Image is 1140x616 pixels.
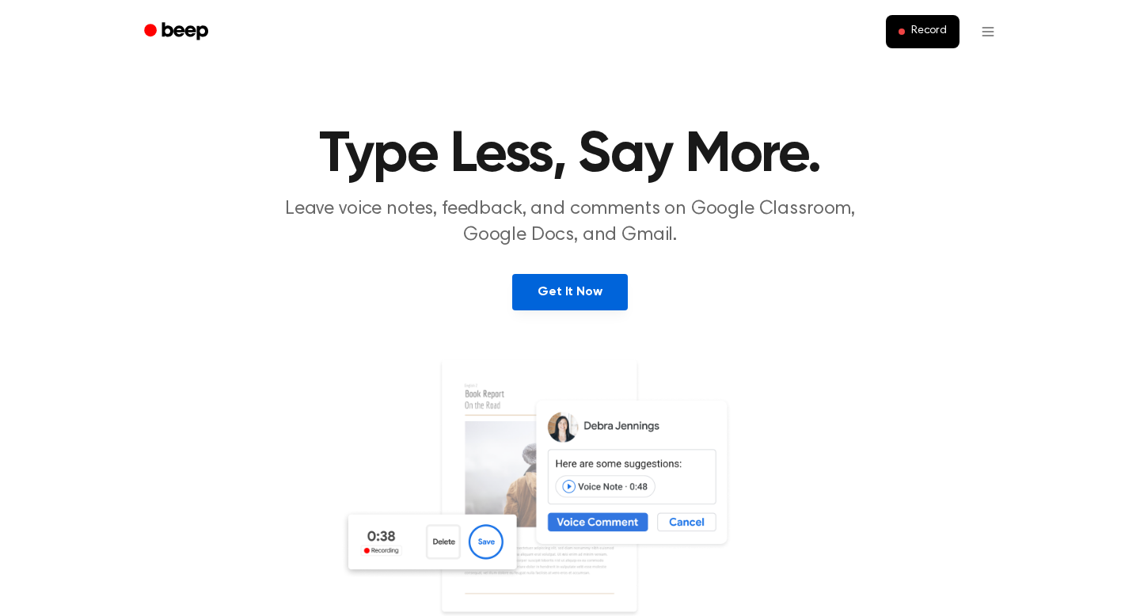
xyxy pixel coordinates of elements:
[512,274,627,310] a: Get It Now
[266,196,874,249] p: Leave voice notes, feedback, and comments on Google Classroom, Google Docs, and Gmail.
[165,127,975,184] h1: Type Less, Say More.
[911,25,947,39] span: Record
[969,13,1007,51] button: Open menu
[133,17,222,48] a: Beep
[886,15,959,48] button: Record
